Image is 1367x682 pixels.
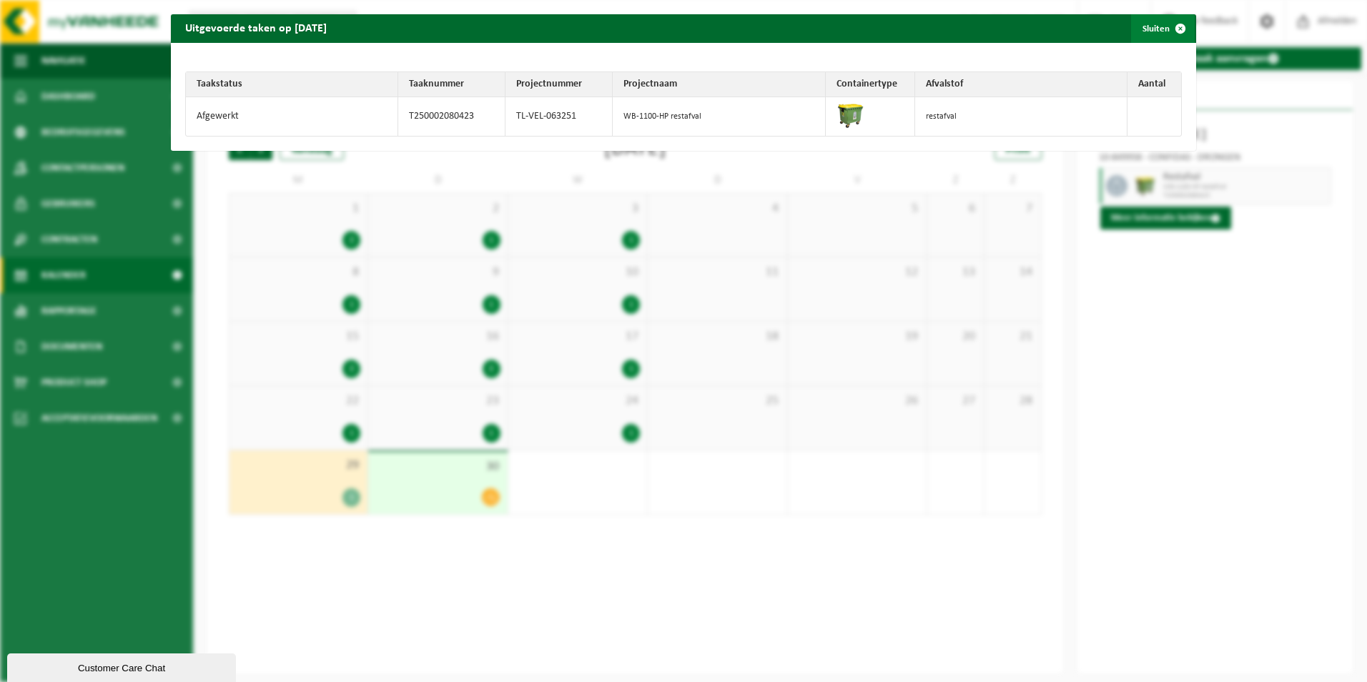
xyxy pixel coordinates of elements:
[1127,72,1181,97] th: Aantal
[505,97,613,136] td: TL-VEL-063251
[398,72,505,97] th: Taaknummer
[505,72,613,97] th: Projectnummer
[171,14,341,41] h2: Uitgevoerde taken op [DATE]
[1131,14,1195,43] button: Sluiten
[915,97,1127,136] td: restafval
[7,651,239,682] iframe: chat widget
[398,97,505,136] td: T250002080423
[613,97,825,136] td: WB-1100-HP restafval
[837,101,865,129] img: WB-1100-HPE-GN-50
[915,72,1127,97] th: Afvalstof
[826,72,915,97] th: Containertype
[186,97,398,136] td: Afgewerkt
[613,72,825,97] th: Projectnaam
[186,72,398,97] th: Taakstatus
